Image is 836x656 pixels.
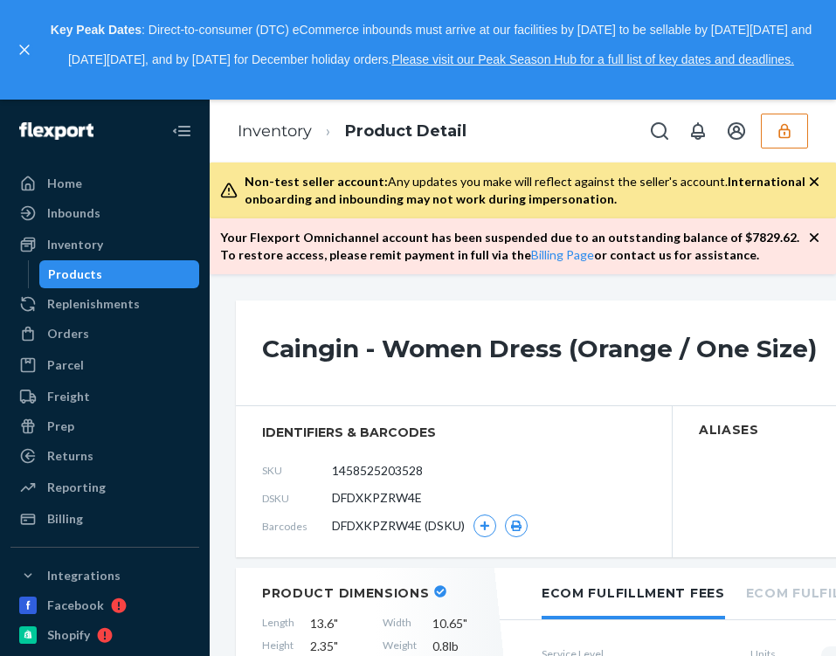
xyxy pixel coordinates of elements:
div: Billing [47,510,83,528]
span: 13.6 [310,615,367,632]
div: Facebook [47,597,104,614]
div: Prep [47,418,74,435]
p: : Direct-to-consumer (DTC) eCommerce inbounds must arrive at our facilities by [DATE] to be sella... [42,16,820,74]
div: Inventory [47,236,103,253]
p: Your Flexport Omnichannel account has been suspended due to an outstanding balance of $ 7829.62 .... [220,229,808,264]
span: 0.8 lb [432,638,489,655]
a: Billing Page [531,247,594,262]
div: Any updates you make will reflect against the seller's account. [245,173,808,208]
a: Home [10,169,199,197]
div: Orders [47,325,89,342]
span: Width [383,615,417,632]
span: DFDXKPZRW4E (DSKU) [332,517,465,535]
button: Close Navigation [164,114,199,148]
a: Replenishments [10,290,199,318]
span: Height [262,638,294,655]
span: SKU [262,463,332,478]
a: Freight [10,383,199,411]
button: Open notifications [681,114,715,148]
div: Home [47,175,82,192]
div: Replenishments [47,295,140,313]
a: Orders [10,320,199,348]
span: Non-test seller account: [245,174,388,189]
button: Open account menu [719,114,754,148]
img: Flexport logo [19,122,93,140]
a: Prep [10,412,199,440]
a: Inventory [10,231,199,259]
span: identifiers & barcodes [262,424,646,441]
strong: Key Peak Dates [51,23,142,37]
button: Open Search Box [642,114,677,148]
a: Inbounds [10,199,199,227]
span: 2.35 [310,638,367,655]
a: Reporting [10,473,199,501]
a: Facebook [10,591,199,619]
span: DFDXKPZRW4E [332,489,422,507]
span: Chat [41,12,77,28]
a: Product Detail [345,121,466,141]
a: Parcel [10,351,199,379]
a: Returns [10,442,199,470]
div: Parcel [47,356,84,374]
span: Weight [383,638,417,655]
span: " [334,616,338,631]
div: Returns [47,447,93,465]
div: Shopify [47,626,90,644]
div: Inbounds [47,204,100,222]
a: Shopify [10,621,199,649]
div: Integrations [47,567,121,584]
span: " [463,616,467,631]
div: Freight [47,388,90,405]
a: Please visit our Peak Season Hub for a full list of key dates and deadlines. [391,52,794,66]
span: Barcodes [262,519,332,534]
div: Products [48,266,102,283]
span: 10.65 [432,615,489,632]
ol: breadcrumbs [224,106,480,157]
div: Reporting [47,479,106,496]
a: Billing [10,505,199,533]
a: Products [39,260,200,288]
h2: Product Dimensions [262,585,430,601]
button: close, [16,41,33,59]
button: Integrations [10,562,199,590]
span: " [334,639,338,653]
li: Ecom Fulfillment Fees [542,568,725,619]
a: Inventory [238,121,312,141]
span: Length [262,615,294,632]
span: DSKU [262,491,332,506]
